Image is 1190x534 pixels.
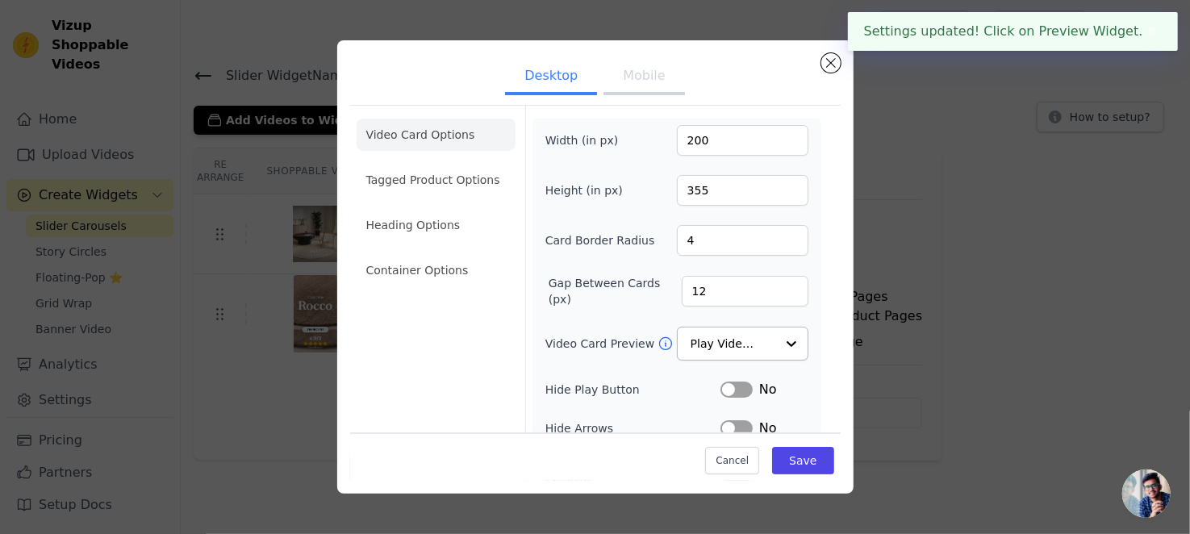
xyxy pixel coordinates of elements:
label: Height (in px) [545,182,633,198]
div: Settings updated! Click on Preview Widget. [848,12,1178,51]
button: Save [772,447,833,474]
button: Close modal [821,53,841,73]
li: Tagged Product Options [357,164,516,196]
li: Container Options [357,254,516,286]
span: No [759,380,777,399]
span: No [759,419,777,438]
label: Width (in px) [545,132,633,148]
label: Hide Arrows [545,420,720,436]
button: Desktop [505,60,597,95]
button: Close [1143,22,1162,41]
button: Cancel [705,447,759,474]
button: Mobile [603,60,684,95]
label: Gap Between Cards (px) [549,275,682,307]
a: Ouvrir le chat [1122,469,1171,518]
label: Hide Play Button [545,382,720,398]
li: Heading Options [357,209,516,241]
label: Video Card Preview [545,336,658,352]
label: Card Border Radius [545,232,655,248]
li: Video Card Options [357,119,516,151]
